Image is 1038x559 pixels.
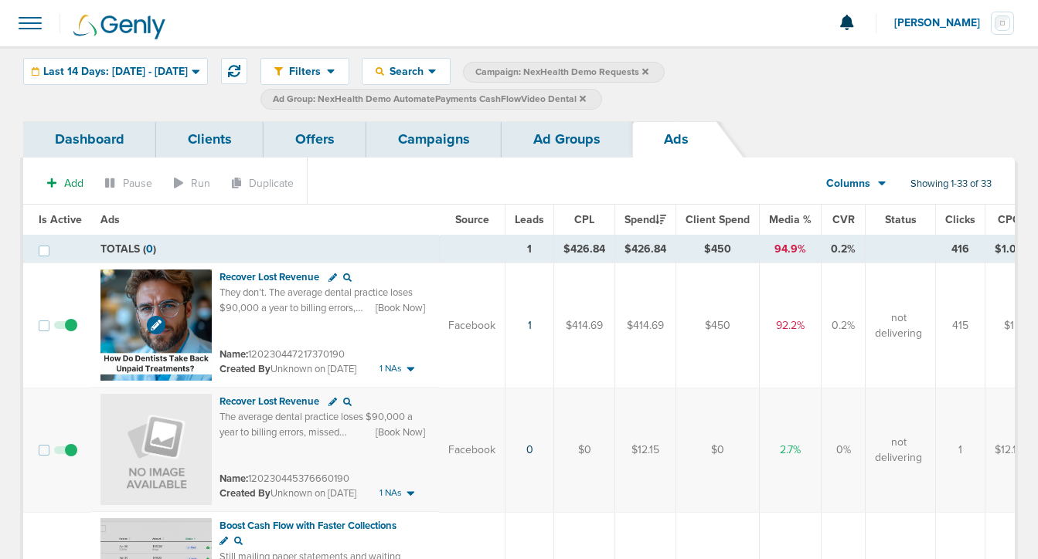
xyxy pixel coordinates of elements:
a: Clients [156,121,264,158]
span: Source [455,213,489,226]
a: 0 [526,443,533,456]
img: Genly [73,15,165,39]
span: Clicks [945,213,975,226]
td: $414.69 [615,263,676,388]
span: Add [64,177,83,190]
span: Search [384,65,428,78]
span: Columns [826,176,870,191]
td: 94.9% [760,235,822,263]
a: Ads [632,121,720,158]
a: Dashboard [23,121,156,158]
span: Created By [220,487,271,500]
td: $426.84 [554,235,615,263]
td: 0.2% [822,263,866,388]
span: not delivering [875,310,922,340]
small: 120230447217370190 [220,348,345,361]
td: $414.69 [554,263,615,388]
td: 2.7% [760,388,822,512]
span: [Book Now] [376,301,425,315]
td: $1.03 [985,235,1033,263]
span: Boost Cash Flow with Faster Collections [220,520,396,532]
span: 1 NAs [379,486,402,500]
span: Status [885,213,917,226]
td: 92.2% [760,263,822,388]
td: $0 [554,388,615,512]
span: Client Spend [686,213,750,226]
td: $12.15 [615,388,676,512]
span: CVR [832,213,855,226]
span: They don’t. The average dental practice loses $90,000 a year to billing errors, missed payments, ... [220,286,424,420]
small: 120230445376660190 [220,473,349,485]
td: 0.2% [822,235,866,263]
span: [Book Now] [376,425,425,439]
td: Facebook [439,388,505,512]
small: Unknown on [DATE] [220,362,356,376]
span: Created By [220,363,271,375]
span: Spend [625,213,666,226]
td: Facebook [439,263,505,388]
span: Is Active [39,213,82,226]
td: $450 [676,235,760,263]
img: Ad image [100,269,212,381]
button: Add [39,172,92,195]
td: $0 [676,388,760,512]
td: 416 [936,235,985,263]
a: 1 [528,319,532,332]
img: Ad image [100,394,212,505]
span: Name: [220,348,248,361]
td: 0% [822,388,866,512]
span: not delivering [875,435,922,465]
span: CPC [998,213,1020,226]
span: [PERSON_NAME] [894,18,991,29]
td: $12.15 [985,388,1033,512]
span: Campaign: NexHealth Demo Requests [475,66,648,79]
span: Filters [283,65,327,78]
span: Leads [515,213,544,226]
span: Recover Lost Revenue [220,395,319,408]
td: $1 [985,263,1033,388]
span: 1 NAs [379,362,402,375]
td: $426.84 [615,235,676,263]
a: Ad Groups [502,121,632,158]
td: 1 [505,235,554,263]
a: Offers [264,121,366,158]
small: Unknown on [DATE] [220,486,356,500]
span: Ad Group: NexHealth Demo AutomatePayments CashFlowVideo Dental [273,93,586,106]
td: $450 [676,263,760,388]
span: Name: [220,473,248,485]
span: Recover Lost Revenue [220,271,319,283]
span: 0 [146,242,153,256]
span: The average dental practice loses $90,000 a year to billing errors, missed payments, and balances... [220,411,427,544]
span: Last 14 Days: [DATE] - [DATE] [43,66,188,77]
td: 415 [936,263,985,388]
span: Media % [769,213,812,226]
td: 1 [936,388,985,512]
span: CPL [574,213,594,226]
span: Ads [100,213,120,226]
a: Campaigns [366,121,502,158]
td: TOTALS ( ) [91,235,439,263]
span: Showing 1-33 of 33 [910,178,992,191]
